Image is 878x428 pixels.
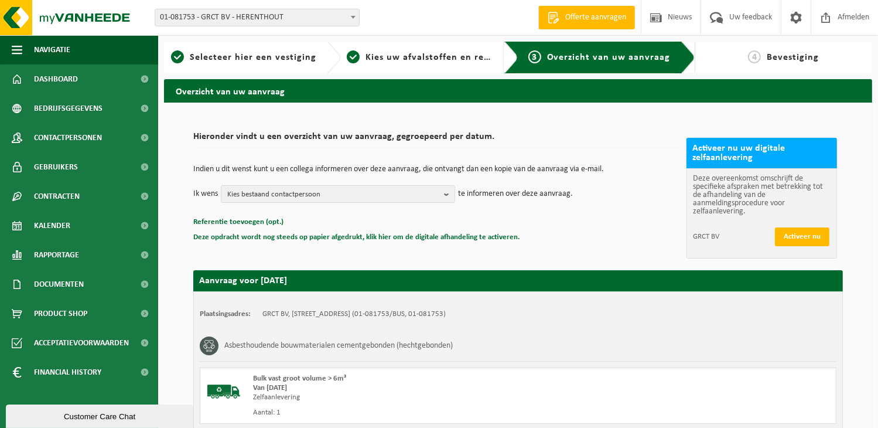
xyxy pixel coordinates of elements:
strong: Plaatsingsadres: [200,310,251,318]
h2: Overzicht van uw aanvraag [164,79,872,102]
a: 1Selecteer hier een vestiging [170,50,317,64]
span: 1 [171,50,184,63]
strong: Aanvraag voor [DATE] [199,276,287,286]
strong: Van [DATE] [253,384,287,392]
p: te informeren over deze aanvraag. [458,185,573,203]
iframe: chat widget [6,402,196,428]
button: Referentie toevoegen (opt.) [193,215,283,230]
span: Rapportage [34,240,79,270]
span: Bevestiging [767,53,819,62]
p: Ik wens [193,185,218,203]
h3: Asbesthoudende bouwmaterialen cementgebonden (hechtgebonden) [224,337,453,355]
span: Gebruikers [34,152,78,182]
h2: Activeer nu uw digitale zelfaanlevering [686,138,837,168]
span: GRCT BV [693,232,774,242]
span: Acceptatievoorwaarden [34,328,129,358]
span: 4 [748,50,761,63]
span: Dashboard [34,64,78,94]
span: Financial History [34,358,101,387]
button: Kies bestaand contactpersoon [221,185,455,203]
span: Navigatie [34,35,70,64]
span: Kies uw afvalstoffen en recipiënten [365,53,527,62]
span: Overzicht van uw aanvraag [547,53,671,62]
span: Kies bestaand contactpersoon [227,186,439,203]
a: Offerte aanvragen [538,6,635,29]
span: 2 [347,50,360,63]
p: Deze overeenkomst omschrijft de specifieke afspraken met betrekking tot de afhandeling van de aan... [693,175,831,216]
p: Indien u dit wenst kunt u een collega informeren over deze aanvraag, die ontvangt dan een kopie v... [193,165,681,174]
span: 01-081753 - GRCT BV - HERENTHOUT [155,9,360,26]
div: Aantal: 1 [253,408,565,417]
span: 01-081753 - GRCT BV - HERENTHOUT [155,9,359,26]
div: Zelfaanlevering [253,393,565,402]
button: Deze opdracht wordt nog steeds op papier afgedrukt, klik hier om de digitale afhandeling te activ... [193,230,520,245]
span: Product Shop [34,299,87,328]
span: Documenten [34,270,84,299]
span: Contracten [34,182,80,211]
span: Bedrijfsgegevens [34,94,103,123]
span: Selecteer hier een vestiging [190,53,316,62]
h2: Hieronder vindt u een overzicht van uw aanvraag, gegroepeerd per datum. [193,132,681,148]
a: 2Kies uw afvalstoffen en recipiënten [347,50,494,64]
span: Kalender [34,211,70,240]
span: Bulk vast groot volume > 6m³ [253,375,346,382]
td: GRCT BV, [STREET_ADDRESS] (01-081753/BUS, 01-081753) [262,310,446,319]
span: Offerte aanvragen [562,12,629,23]
span: Contactpersonen [34,123,102,152]
span: 3 [528,50,541,63]
img: BL-SO-LV.png [206,374,241,409]
button: Activeer nu [775,227,829,246]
